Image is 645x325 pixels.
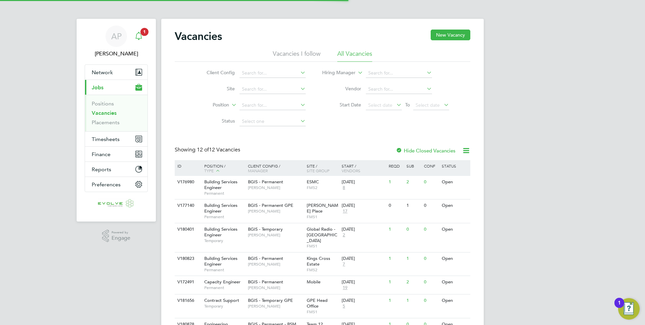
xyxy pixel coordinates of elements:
div: 1 [405,199,422,212]
div: Position / [199,160,246,177]
span: Permanent [204,267,245,273]
span: 12 Vacancies [197,146,240,153]
div: V180823 [176,252,199,265]
label: Position [190,102,229,108]
button: Jobs [85,80,147,95]
div: 0 [422,199,440,212]
span: Temporary [204,238,245,243]
span: BGIS - Permanent [248,256,283,261]
input: Search for... [240,85,306,94]
label: Hide Closed Vacancies [396,147,456,154]
div: 1 [387,176,404,188]
span: Permanent [204,191,245,196]
div: 0 [387,199,404,212]
div: V176980 [176,176,199,188]
button: Network [85,65,147,80]
span: BGIS - Temporary [248,226,283,232]
div: Site / [305,160,340,176]
span: FMS1 [307,309,339,315]
div: 0 [422,276,440,288]
div: Conf [422,160,440,172]
div: 0 [422,294,440,307]
label: Hiring Manager [317,69,355,76]
label: Site [196,86,235,92]
div: Open [440,294,469,307]
div: ID [176,160,199,172]
span: Permanent [204,285,245,290]
span: Kings Cross Estate [307,256,330,267]
span: To [403,100,412,109]
div: Open [440,276,469,288]
span: BGIS - Permanent [248,279,283,285]
span: Capacity Engineer [204,279,241,285]
label: Start Date [322,102,361,108]
div: [DATE] [342,179,385,185]
span: [PERSON_NAME] Place [307,202,338,214]
div: [DATE] [342,298,385,304]
div: V181656 [176,294,199,307]
span: Reports [92,166,111,173]
div: V180401 [176,223,199,236]
span: [PERSON_NAME] [248,208,303,214]
span: Site Group [307,168,330,173]
div: Open [440,223,469,236]
span: Engage [112,235,130,241]
div: Status [440,160,469,172]
input: Select one [240,117,306,126]
span: BGIS - Permanent [248,179,283,185]
div: [DATE] [342,203,385,208]
input: Search for... [366,68,432,78]
span: 1 [140,28,148,36]
img: evolve-talent-logo-retina.png [98,199,135,210]
div: 2 [405,276,422,288]
div: 0 [422,252,440,265]
span: Building Services Engineer [204,202,238,214]
div: 0 [405,223,422,236]
button: Finance [85,147,147,161]
div: Start / [340,160,387,176]
div: 1 [405,252,422,265]
li: Vacancies I follow [273,50,320,62]
div: Reqd [387,160,404,172]
span: Temporary [204,304,245,309]
a: Positions [92,100,114,107]
span: Timesheets [92,136,120,142]
h2: Vacancies [175,30,222,43]
span: Type [204,168,214,173]
a: Powered byEngage [102,230,131,242]
label: Status [196,118,235,124]
span: Finance [92,151,111,157]
span: Building Services Engineer [204,226,238,238]
span: 2 [342,232,346,238]
span: FMS2 [307,267,339,273]
div: 1 [387,294,404,307]
button: New Vacancy [431,30,470,40]
span: Select date [416,102,440,108]
span: BGIS - Temporary GPE [248,297,293,303]
button: Timesheets [85,132,147,146]
span: AP [111,32,122,41]
div: [DATE] [342,279,385,285]
div: 1 [405,294,422,307]
span: [PERSON_NAME] [248,285,303,290]
span: Global Radio - [GEOGRAPHIC_DATA] [307,226,337,243]
li: All Vacancies [337,50,372,62]
input: Search for... [240,101,306,110]
span: Select date [368,102,392,108]
input: Search for... [240,68,306,78]
div: Sub [405,160,422,172]
span: Mobile [307,279,320,285]
input: Search for... [366,85,432,94]
span: Anthony Perrin [85,50,148,58]
button: Reports [85,162,147,177]
label: Client Config [196,69,235,76]
span: Preferences [92,181,121,188]
span: [PERSON_NAME] [248,262,303,267]
a: AP[PERSON_NAME] [85,26,148,58]
span: 5 [342,304,346,309]
div: Client Config / [246,160,305,176]
span: FMS2 [307,185,339,190]
a: Vacancies [92,110,117,116]
span: FMS1 [307,243,339,249]
div: V172491 [176,276,199,288]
